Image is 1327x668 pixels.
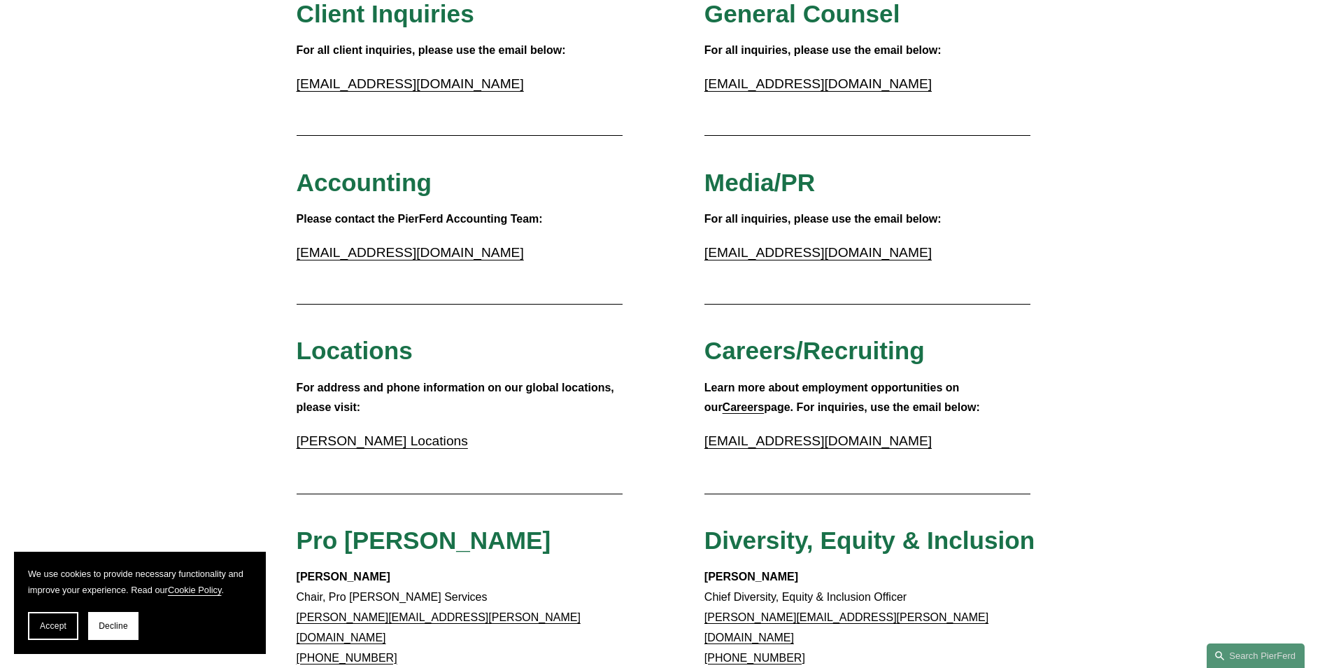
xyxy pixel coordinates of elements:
[297,76,524,91] a: [EMAIL_ADDRESS][DOMAIN_NAME]
[704,337,925,364] span: Careers/Recruiting
[297,652,397,664] a: [PHONE_NUMBER]
[704,213,942,225] strong: For all inquiries, please use the email below:
[704,382,963,414] strong: Learn more about employment opportunities on our
[704,567,1031,668] p: Chief Diversity, Equity & Inclusion Officer
[28,612,78,640] button: Accept
[704,44,942,56] strong: For all inquiries, please use the email below:
[14,552,266,654] section: Cookie banner
[764,401,980,413] strong: page. For inquiries, use the email below:
[297,213,543,225] strong: Please contact the PierFerd Accounting Team:
[704,571,798,583] strong: [PERSON_NAME]
[297,337,413,364] span: Locations
[704,433,932,448] a: [EMAIL_ADDRESS][DOMAIN_NAME]
[40,621,66,631] span: Accept
[297,527,551,554] span: Pro [PERSON_NAME]
[99,621,128,631] span: Decline
[297,44,566,56] strong: For all client inquiries, please use the email below:
[704,76,932,91] a: [EMAIL_ADDRESS][DOMAIN_NAME]
[28,566,252,598] p: We use cookies to provide necessary functionality and improve your experience. Read our .
[297,571,390,583] strong: [PERSON_NAME]
[88,612,139,640] button: Decline
[297,169,432,196] span: Accounting
[723,401,765,413] a: Careers
[704,169,815,196] span: Media/PR
[297,611,581,643] a: [PERSON_NAME][EMAIL_ADDRESS][PERSON_NAME][DOMAIN_NAME]
[168,585,222,595] a: Cookie Policy
[704,245,932,260] a: [EMAIL_ADDRESS][DOMAIN_NAME]
[297,245,524,260] a: [EMAIL_ADDRESS][DOMAIN_NAME]
[704,527,1035,554] span: Diversity, Equity & Inclusion
[704,652,805,664] a: [PHONE_NUMBER]
[704,611,988,643] a: [PERSON_NAME][EMAIL_ADDRESS][PERSON_NAME][DOMAIN_NAME]
[297,382,618,414] strong: For address and phone information on our global locations, please visit:
[297,433,468,448] a: [PERSON_NAME] Locations
[1207,643,1305,668] a: Search this site
[297,567,623,668] p: Chair, Pro [PERSON_NAME] Services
